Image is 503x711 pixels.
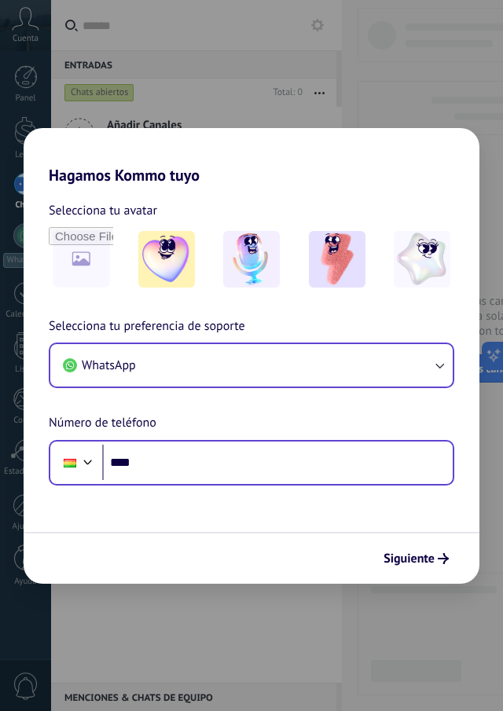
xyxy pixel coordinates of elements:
h2: Hagamos Kommo tuyo [24,128,479,185]
img: -2.jpeg [223,231,280,288]
button: WhatsApp [50,344,453,387]
span: WhatsApp [82,357,136,373]
button: Siguiente [376,545,456,572]
div: Bolivia: + 591 [55,446,85,479]
img: -4.jpeg [394,231,450,288]
img: -1.jpeg [138,231,195,288]
span: Selecciona tu preferencia de soporte [49,317,245,337]
span: Selecciona tu avatar [49,200,157,221]
span: Número de teléfono [49,413,156,434]
img: -3.jpeg [309,231,365,288]
span: Siguiente [384,553,435,564]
